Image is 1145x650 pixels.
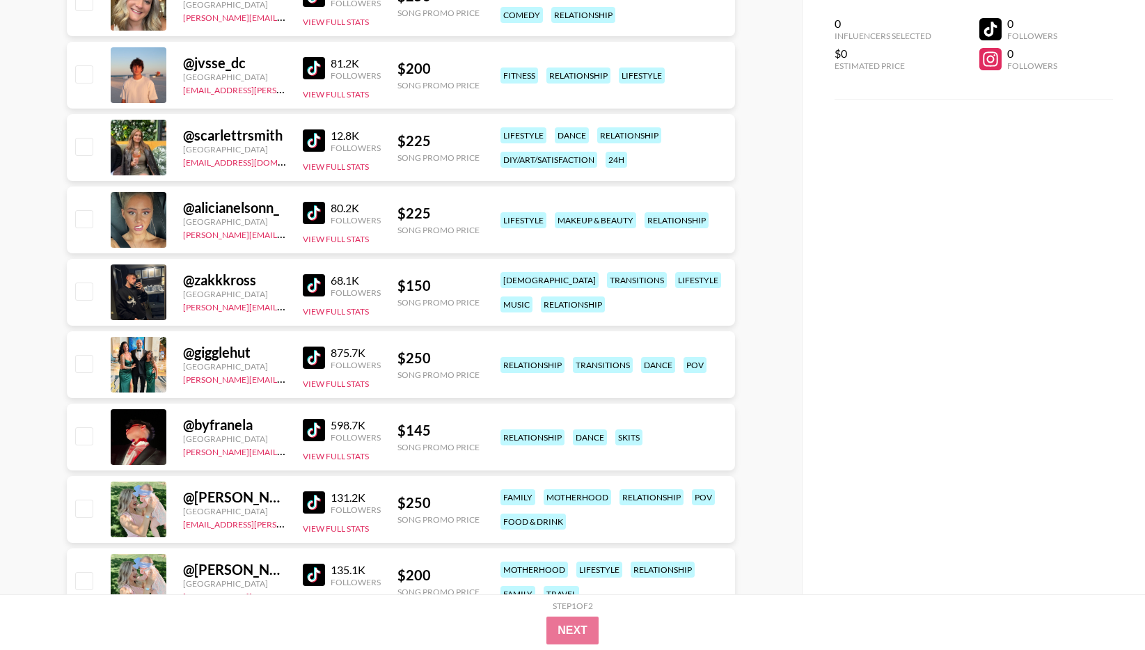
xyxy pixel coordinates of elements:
[500,489,535,505] div: family
[183,561,286,578] div: @ [PERSON_NAME].[PERSON_NAME]
[331,56,381,70] div: 81.2K
[500,272,599,288] div: [DEMOGRAPHIC_DATA]
[397,349,480,367] div: $ 250
[303,347,325,369] img: TikTok
[183,72,286,82] div: [GEOGRAPHIC_DATA]
[397,152,480,163] div: Song Promo Price
[397,225,480,235] div: Song Promo Price
[397,566,480,584] div: $ 200
[397,587,480,597] div: Song Promo Price
[692,489,715,505] div: pov
[183,199,286,216] div: @ alicianelsonn_
[183,127,286,144] div: @ scarlettrsmith
[397,422,480,439] div: $ 145
[500,357,564,373] div: relationship
[1007,61,1057,71] div: Followers
[331,287,381,298] div: Followers
[500,296,532,312] div: music
[500,68,538,84] div: fitness
[500,212,546,228] div: lifestyle
[183,54,286,72] div: @ jvsse_dc
[331,360,381,370] div: Followers
[183,299,389,312] a: [PERSON_NAME][EMAIL_ADDRESS][DOMAIN_NAME]
[183,578,286,589] div: [GEOGRAPHIC_DATA]
[303,161,369,172] button: View Full Stats
[1007,47,1057,61] div: 0
[573,357,633,373] div: transitions
[615,429,642,445] div: skits
[641,357,675,373] div: dance
[397,205,480,222] div: $ 225
[331,129,381,143] div: 12.8K
[331,491,381,505] div: 131.2K
[303,491,325,514] img: TikTok
[619,68,665,84] div: lifestyle
[397,132,480,150] div: $ 225
[331,505,381,515] div: Followers
[183,344,286,361] div: @ gigglehut
[397,297,480,308] div: Song Promo Price
[597,127,661,143] div: relationship
[183,216,286,227] div: [GEOGRAPHIC_DATA]
[397,370,480,380] div: Song Promo Price
[183,506,286,516] div: [GEOGRAPHIC_DATA]
[500,586,535,602] div: family
[631,562,695,578] div: relationship
[546,68,610,84] div: relationship
[835,61,931,71] div: Estimated Price
[331,346,381,360] div: 875.7K
[835,31,931,41] div: Influencers Selected
[303,234,369,244] button: View Full Stats
[546,617,599,644] button: Next
[1007,31,1057,41] div: Followers
[303,306,369,317] button: View Full Stats
[303,274,325,296] img: TikTok
[183,227,389,240] a: [PERSON_NAME][EMAIL_ADDRESS][DOMAIN_NAME]
[303,523,369,534] button: View Full Stats
[183,82,389,95] a: [EMAIL_ADDRESS][PERSON_NAME][DOMAIN_NAME]
[303,129,325,152] img: TikTok
[303,451,369,461] button: View Full Stats
[183,416,286,434] div: @ byfranela
[331,215,381,225] div: Followers
[500,152,597,168] div: diy/art/satisfaction
[607,272,667,288] div: transitions
[183,516,389,530] a: [EMAIL_ADDRESS][PERSON_NAME][DOMAIN_NAME]
[183,372,389,385] a: [PERSON_NAME][EMAIL_ADDRESS][DOMAIN_NAME]
[331,418,381,432] div: 598.7K
[397,8,480,18] div: Song Promo Price
[331,70,381,81] div: Followers
[183,289,286,299] div: [GEOGRAPHIC_DATA]
[645,212,709,228] div: relationship
[576,562,622,578] div: lifestyle
[619,489,684,505] div: relationship
[183,489,286,506] div: @ [PERSON_NAME].[PERSON_NAME]
[183,144,286,154] div: [GEOGRAPHIC_DATA]
[331,577,381,587] div: Followers
[684,357,706,373] div: pov
[500,429,564,445] div: relationship
[553,601,593,611] div: Step 1 of 2
[303,17,369,27] button: View Full Stats
[303,564,325,586] img: TikTok
[331,432,381,443] div: Followers
[1007,17,1057,31] div: 0
[500,514,566,530] div: food & drink
[183,434,286,444] div: [GEOGRAPHIC_DATA]
[183,444,455,457] a: [PERSON_NAME][EMAIL_ADDRESS][PERSON_NAME][DOMAIN_NAME]
[397,80,480,90] div: Song Promo Price
[331,143,381,153] div: Followers
[331,563,381,577] div: 135.1K
[675,272,721,288] div: lifestyle
[331,201,381,215] div: 80.2K
[183,361,286,372] div: [GEOGRAPHIC_DATA]
[331,274,381,287] div: 68.1K
[500,7,543,23] div: comedy
[500,562,568,578] div: motherhood
[303,57,325,79] img: TikTok
[183,271,286,289] div: @ zakkkross
[500,127,546,143] div: lifestyle
[303,202,325,224] img: TikTok
[835,47,931,61] div: $0
[606,152,627,168] div: 24h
